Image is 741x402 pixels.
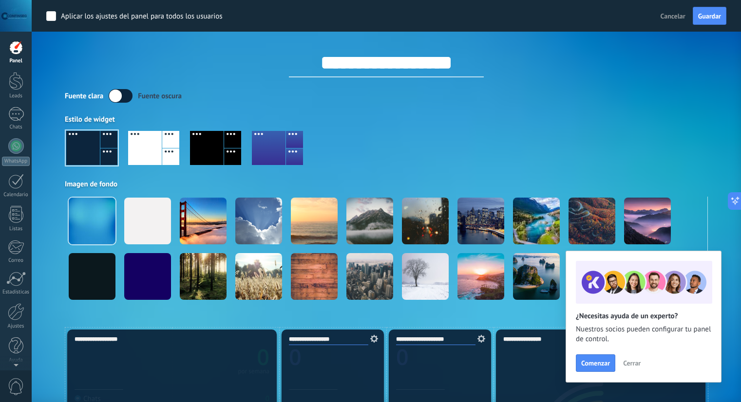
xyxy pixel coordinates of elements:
[657,9,689,23] button: Cancelar
[581,360,610,366] span: Comenzar
[65,115,708,124] div: Estilo de widget
[576,325,711,344] span: Nuestros socios pueden configurar tu panel de control.
[2,226,30,232] div: Listas
[576,354,615,372] button: Comenzar
[61,12,223,21] div: Aplicar los ajustes del panel para todos los usuarios
[2,124,30,130] div: Chats
[623,360,641,366] span: Cerrar
[138,91,182,101] div: Fuente oscura
[65,91,103,101] div: Fuente clara
[2,257,30,264] div: Correo
[661,12,685,20] span: Cancelar
[2,323,30,329] div: Ajustes
[698,13,721,19] span: Guardar
[693,7,726,25] button: Guardar
[2,192,30,198] div: Calendario
[619,356,645,370] button: Cerrar
[576,311,711,321] h2: ¿Necesitas ayuda de un experto?
[2,289,30,295] div: Estadísticas
[2,93,30,99] div: Leads
[2,58,30,64] div: Panel
[65,180,708,189] div: Imagen de fondo
[2,157,30,166] div: WhatsApp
